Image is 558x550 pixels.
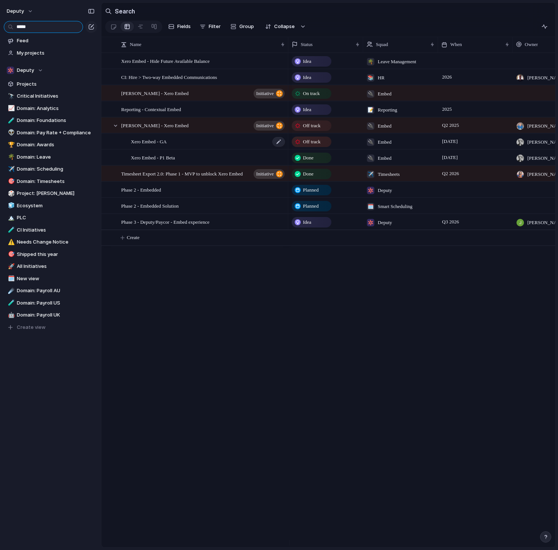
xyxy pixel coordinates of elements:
[303,74,311,81] span: Idea
[7,275,14,282] button: 🗓️
[303,58,311,65] span: Idea
[254,89,285,98] button: initiative
[367,155,374,162] div: 🔌
[7,214,14,221] button: 🏔️
[8,104,13,113] div: 📈
[440,73,454,82] span: 2026
[378,58,416,65] span: Leave Management
[8,274,13,283] div: 🗓️
[4,285,97,296] div: ☄️Domain: Payroll AU
[4,176,97,187] a: 🎯Domain: Timesheets
[8,177,13,186] div: 🎯
[303,106,311,113] span: Idea
[440,217,461,226] span: Q3 2026
[7,92,14,100] button: 🔭
[8,287,13,295] div: ☄️
[17,251,95,258] span: Shipped this year
[4,139,97,150] div: 🏆Domain: Awards
[4,91,97,102] div: 🔭Critical Initiatives
[367,171,374,178] div: ✈️
[17,67,34,74] span: Deputy
[254,169,285,179] button: initiative
[378,155,392,162] span: Embed
[4,188,97,199] a: 🎲Project: [PERSON_NAME]
[378,74,384,82] span: HR
[4,164,97,175] a: ✈️Domain: Scheduling
[4,297,97,309] a: 🧪Domain: Payroll US
[8,238,13,247] div: ⚠️
[17,275,95,282] span: New view
[17,238,95,246] span: Needs Change Notice
[8,311,13,320] div: 🤖
[131,153,175,162] span: Xero Embed - P1 Beta
[7,263,14,270] button: 🚀
[17,92,95,100] span: Critical Initiatives
[8,128,13,137] div: 👽
[378,219,392,226] span: Deputy
[8,92,13,101] div: 🔭
[8,226,13,234] div: 🧪
[17,263,95,270] span: All Initiatives
[115,7,135,16] h2: Search
[17,202,95,210] span: Ecosystem
[17,129,95,137] span: Domain: Pay Rate + Compliance
[4,309,97,321] a: 🤖Domain: Payroll UK
[4,212,97,223] a: 🏔️PLC
[274,23,295,30] span: Collapse
[17,105,95,112] span: Domain: Analytics
[440,169,461,178] span: Q2 2026
[17,324,46,331] span: Create view
[303,186,319,194] span: Planned
[197,21,224,33] button: Filter
[8,141,13,149] div: 🏆
[121,73,217,81] span: CI: Hire > Two-way Embedded Communications
[177,23,191,30] span: Fields
[7,129,14,137] button: 👽
[121,201,179,210] span: Phase 2 - Embedded Solution
[8,250,13,259] div: 🎯
[4,224,97,236] a: 🧪CI Initiatives
[303,170,313,178] span: Done
[7,117,14,124] button: 🧪
[121,56,210,65] span: Xero Embed - Hide Future Available Balance
[239,23,254,30] span: Group
[4,273,97,284] div: 🗓️New view
[378,122,392,130] span: Embed
[254,121,285,131] button: initiative
[4,152,97,163] a: 🌴Domain: Leave
[367,90,374,98] div: 🔌
[4,115,97,126] a: 🧪Domain: Foundations
[8,262,13,271] div: 🚀
[4,249,97,260] a: 🎯Shipped this year
[17,141,95,149] span: Domain: Awards
[367,106,374,114] div: 📝
[17,49,95,57] span: My projects
[121,89,188,97] span: [PERSON_NAME] - Xero Embed
[7,299,14,307] button: 🧪
[256,88,274,99] span: initiative
[378,187,392,194] span: Deputy
[367,74,374,82] div: 📚
[7,287,14,294] button: ☄️
[7,238,14,246] button: ⚠️
[8,165,13,174] div: ✈️
[4,200,97,211] div: 🧊Ecosystem
[4,261,97,272] div: 🚀All Initiatives
[378,106,397,114] span: Reporting
[17,190,95,197] span: Project: [PERSON_NAME]
[303,90,320,97] span: On track
[8,214,13,222] div: 🏔️
[4,79,97,90] a: Projects
[376,41,388,48] span: Squad
[17,311,95,319] span: Domain: Payroll UK
[3,5,37,17] button: deputy
[303,202,319,210] span: Planned
[8,299,13,307] div: 🧪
